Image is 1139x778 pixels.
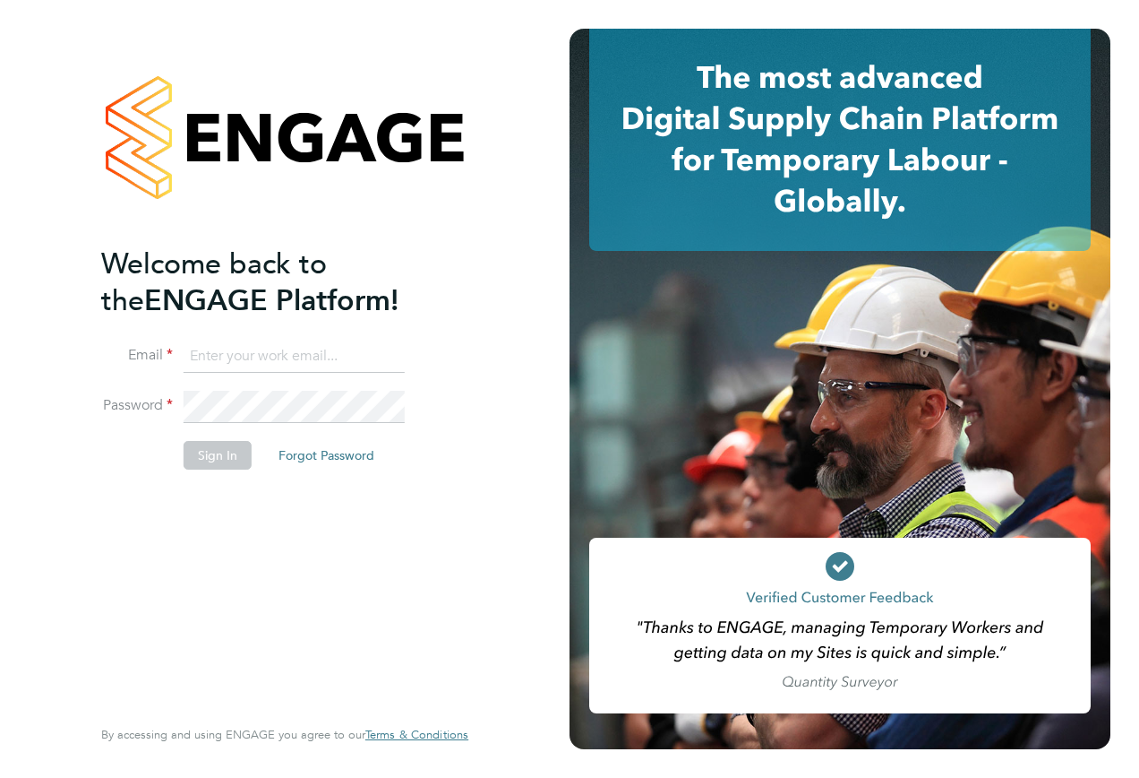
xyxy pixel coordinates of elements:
span: By accessing and using ENGAGE you agree to our [101,727,468,742]
a: Terms & Conditions [365,728,468,742]
span: Welcome back to the [101,246,327,318]
h2: ENGAGE Platform! [101,246,450,319]
button: Sign In [184,441,252,470]
span: Terms & Conditions [365,727,468,742]
label: Email [101,346,173,365]
label: Password [101,396,173,415]
button: Forgot Password [264,441,389,470]
input: Enter your work email... [184,341,405,373]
